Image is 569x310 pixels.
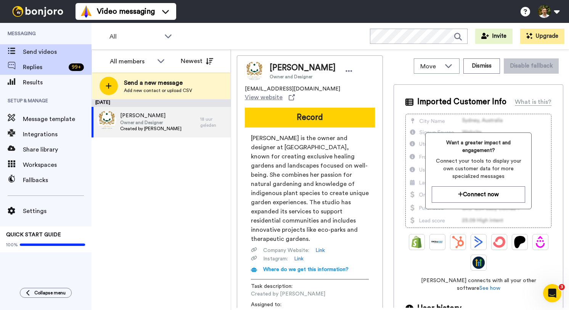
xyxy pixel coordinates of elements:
[270,74,336,80] span: Owner and Designer
[515,97,551,107] div: What is this?
[432,186,525,203] button: Connect now
[263,247,309,254] span: Company Website :
[251,283,304,290] span: Task description :
[270,62,336,74] span: [PERSON_NAME]
[175,53,219,69] button: Newest
[110,57,153,66] div: All members
[69,63,84,71] div: 99 +
[263,255,288,263] span: Instagram :
[534,236,546,248] img: Drip
[411,236,423,248] img: Shopify
[245,93,283,102] span: View website
[294,255,304,263] a: Link
[504,58,559,74] button: Disable fallback
[520,29,564,44] button: Upgrade
[23,130,92,139] span: Integrations
[514,236,526,248] img: Patreon
[452,236,464,248] img: Hubspot
[473,236,485,248] img: ActiveCampaign
[20,288,72,298] button: Collapse menu
[559,284,565,290] span: 3
[80,5,92,18] img: vm-color.svg
[120,119,182,126] span: Owner and Designer
[124,87,192,94] span: Add new contact or upload CSV
[23,176,92,185] span: Fallbacks
[6,242,18,248] span: 100%
[251,301,304,308] span: Assigned to:
[97,111,116,130] img: 3039614e-c796-4117-b293-d29aab814ea4.png
[97,6,155,17] span: Video messaging
[23,145,92,154] span: Share library
[6,232,61,237] span: QUICK START GUIDE
[23,207,92,216] span: Settings
[120,112,182,119] span: [PERSON_NAME]
[431,236,444,248] img: Ontraport
[432,139,525,154] span: Want a greater impact and engagement?
[23,47,92,57] span: Send videos
[263,267,349,272] span: Where do we get this information?
[432,157,525,180] span: Connect your tools to display your own customer data for more specialized messages
[543,284,561,302] iframe: Intercom live chat
[9,6,66,17] img: bj-logo-header-white.svg
[245,108,375,128] button: Record
[251,134,369,244] span: [PERSON_NAME] is the owner and designer at [GEOGRAPHIC_DATA], known for creating exclusive healin...
[493,236,505,248] img: ConvertKit
[245,85,340,93] span: [EMAIL_ADDRESS][DOMAIN_NAME]
[92,99,231,107] div: [DATE]
[473,257,485,269] img: GoHighLevel
[109,32,161,41] span: All
[23,160,92,170] span: Workspaces
[315,247,325,254] a: Link
[251,290,325,298] span: Created by [PERSON_NAME]
[23,63,66,72] span: Replies
[475,29,513,44] button: Invite
[245,93,295,102] a: View website
[245,61,264,81] img: Image of Sharon
[479,286,500,291] a: See how
[200,116,227,128] div: 18 uur geleden
[417,96,506,108] span: Imported Customer Info
[405,277,551,292] span: [PERSON_NAME] connects with all your other software
[34,290,66,296] span: Collapse menu
[420,62,441,71] span: Move
[23,115,92,124] span: Message template
[124,78,192,87] span: Send a new message
[23,78,92,87] span: Results
[463,58,500,74] button: Dismiss
[120,126,182,132] span: Created by [PERSON_NAME]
